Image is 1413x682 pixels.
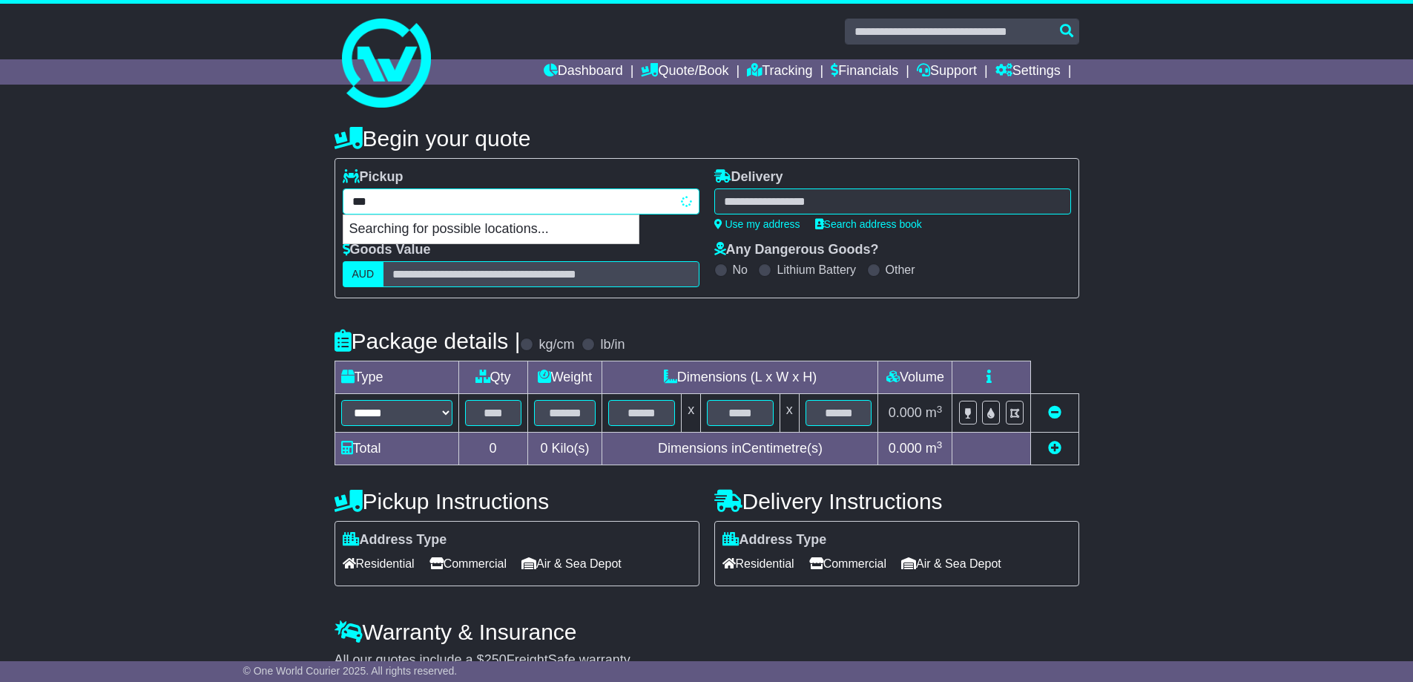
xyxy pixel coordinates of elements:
td: Dimensions (L x W x H) [602,361,878,394]
label: lb/in [600,337,625,353]
span: m [926,405,943,420]
h4: Delivery Instructions [714,489,1079,514]
a: Dashboard [544,59,623,85]
span: Residential [343,552,415,575]
label: kg/cm [538,337,574,353]
sup: 3 [937,439,943,450]
p: Searching for possible locations... [343,215,639,243]
span: 0.000 [889,405,922,420]
a: Quote/Book [641,59,728,85]
label: No [733,263,748,277]
div: All our quotes include a $ FreightSafe warranty. [335,652,1079,669]
h4: Package details | [335,329,521,353]
a: Financials [831,59,898,85]
td: x [780,394,799,433]
td: Type [335,361,458,394]
span: 0.000 [889,441,922,456]
label: Goods Value [343,242,431,258]
span: 250 [484,652,507,667]
label: Lithium Battery [777,263,856,277]
sup: 3 [937,404,943,415]
a: Support [917,59,977,85]
td: Qty [458,361,527,394]
span: © One World Courier 2025. All rights reserved. [243,665,458,677]
label: Pickup [343,169,404,186]
label: Other [886,263,915,277]
a: Use my address [714,218,800,230]
label: AUD [343,261,384,287]
h4: Begin your quote [335,126,1079,151]
td: 0 [458,433,527,465]
td: Total [335,433,458,465]
a: Remove this item [1048,405,1061,420]
span: Commercial [809,552,886,575]
a: Settings [995,59,1061,85]
label: Delivery [714,169,783,186]
span: Residential [722,552,794,575]
typeahead: Please provide city [343,188,699,214]
td: x [682,394,701,433]
td: Kilo(s) [527,433,602,465]
span: m [926,441,943,456]
label: Address Type [343,532,447,548]
a: Add new item [1048,441,1061,456]
label: Address Type [722,532,827,548]
label: Any Dangerous Goods? [714,242,879,258]
a: Search address book [815,218,922,230]
span: Air & Sea Depot [521,552,622,575]
td: Weight [527,361,602,394]
span: Commercial [429,552,507,575]
h4: Warranty & Insurance [335,620,1079,644]
td: Dimensions in Centimetre(s) [602,433,878,465]
span: Air & Sea Depot [901,552,1001,575]
h4: Pickup Instructions [335,489,699,514]
td: Volume [878,361,952,394]
a: Tracking [747,59,812,85]
span: 0 [540,441,547,456]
